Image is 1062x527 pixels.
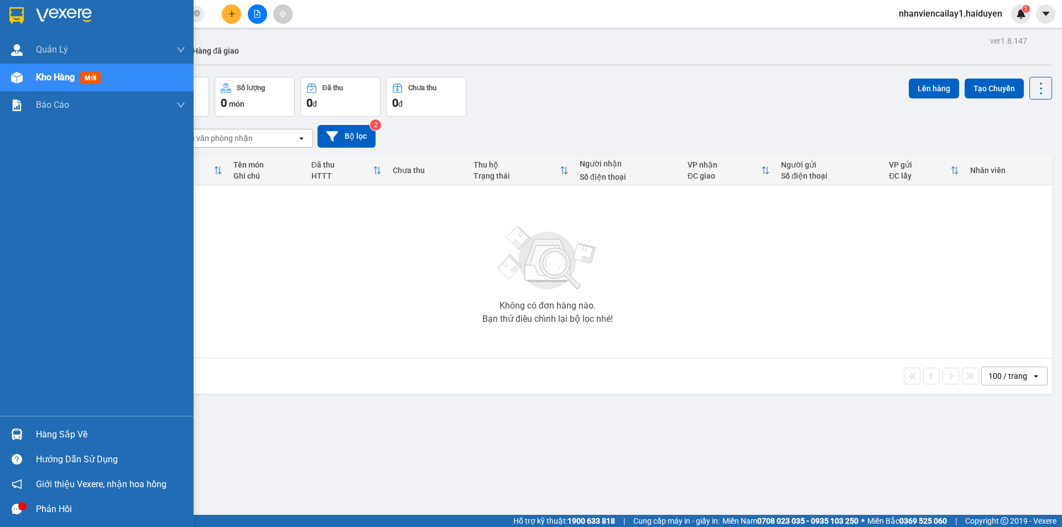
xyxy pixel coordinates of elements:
[393,166,463,175] div: Chưa thu
[12,504,22,514] span: message
[228,10,236,18] span: plus
[909,79,959,98] button: Lên hàng
[408,84,436,92] div: Chưa thu
[311,171,373,180] div: HTTT
[492,220,603,297] img: svg+xml;base64,PHN2ZyBjbGFzcz0ibGlzdC1wbHVnX19zdmciIHhtbG5zPSJodHRwOi8vd3d3LnczLm9yZy8yMDAwL3N2Zy...
[36,98,69,112] span: Báo cáo
[473,160,560,169] div: Thu hộ
[392,96,398,109] span: 0
[36,477,166,491] span: Giới thiệu Vexere, nhận hoa hồng
[513,515,615,527] span: Hỗ trợ kỹ thuật:
[473,171,560,180] div: Trạng thái
[682,156,775,185] th: Toggle SortBy
[688,160,761,169] div: VP nhận
[11,44,23,56] img: warehouse-icon
[899,516,947,525] strong: 0369 525 060
[890,7,1011,20] span: nhanviencailay1.haiduyen
[273,4,293,24] button: aim
[184,38,248,64] button: Hàng đã giao
[861,519,865,523] span: ⚪️
[1036,4,1055,24] button: caret-down
[221,96,227,109] span: 0
[311,160,373,169] div: Đã thu
[633,515,720,527] span: Cung cấp máy in - giấy in:
[215,77,295,117] button: Số lượng0món
[233,171,300,180] div: Ghi chú
[1022,5,1030,13] sup: 1
[80,72,101,84] span: mới
[781,171,878,180] div: Số điện thoại
[36,72,75,82] span: Kho hàng
[482,315,613,323] div: Bạn thử điều chỉnh lại bộ lọc nhé!
[988,371,1027,382] div: 100 / trang
[36,501,185,518] div: Phản hồi
[194,10,200,17] span: close-circle
[889,160,950,169] div: VP gửi
[386,77,466,117] button: Chưa thu0đ
[398,100,403,108] span: đ
[757,516,858,525] strong: 0708 023 035 - 0935 103 250
[867,515,947,527] span: Miền Bắc
[194,9,200,19] span: close-circle
[222,4,241,24] button: plus
[965,79,1024,98] button: Tạo Chuyến
[11,72,23,84] img: warehouse-icon
[955,515,957,527] span: |
[237,84,265,92] div: Số lượng
[11,100,23,111] img: solution-icon
[580,159,676,168] div: Người nhận
[36,426,185,443] div: Hàng sắp về
[883,156,965,185] th: Toggle SortBy
[306,156,387,185] th: Toggle SortBy
[306,96,313,109] span: 0
[499,301,596,310] div: Không có đơn hàng nào.
[970,166,1047,175] div: Nhân viên
[322,84,343,92] div: Đã thu
[176,45,185,54] span: down
[889,171,950,180] div: ĐC lấy
[623,515,625,527] span: |
[300,77,381,117] button: Đã thu0đ
[1032,372,1040,380] svg: open
[688,171,761,180] div: ĐC giao
[1016,9,1026,19] img: icon-new-feature
[317,125,376,148] button: Bộ lọc
[781,160,878,169] div: Người gửi
[253,10,261,18] span: file-add
[9,7,24,24] img: logo-vxr
[468,156,574,185] th: Toggle SortBy
[990,35,1027,47] div: ver 1.8.147
[722,515,858,527] span: Miền Nam
[233,160,300,169] div: Tên món
[580,173,676,181] div: Số điện thoại
[176,133,253,144] div: Chọn văn phòng nhận
[1001,517,1008,525] span: copyright
[176,101,185,109] span: down
[36,451,185,468] div: Hướng dẫn sử dụng
[1041,9,1051,19] span: caret-down
[11,429,23,440] img: warehouse-icon
[229,100,244,108] span: món
[36,43,68,56] span: Quản Lý
[313,100,317,108] span: đ
[1024,5,1028,13] span: 1
[279,10,287,18] span: aim
[12,479,22,489] span: notification
[12,454,22,465] span: question-circle
[370,119,381,131] sup: 2
[297,134,306,143] svg: open
[568,516,615,525] strong: 1900 633 818
[248,4,267,24] button: file-add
